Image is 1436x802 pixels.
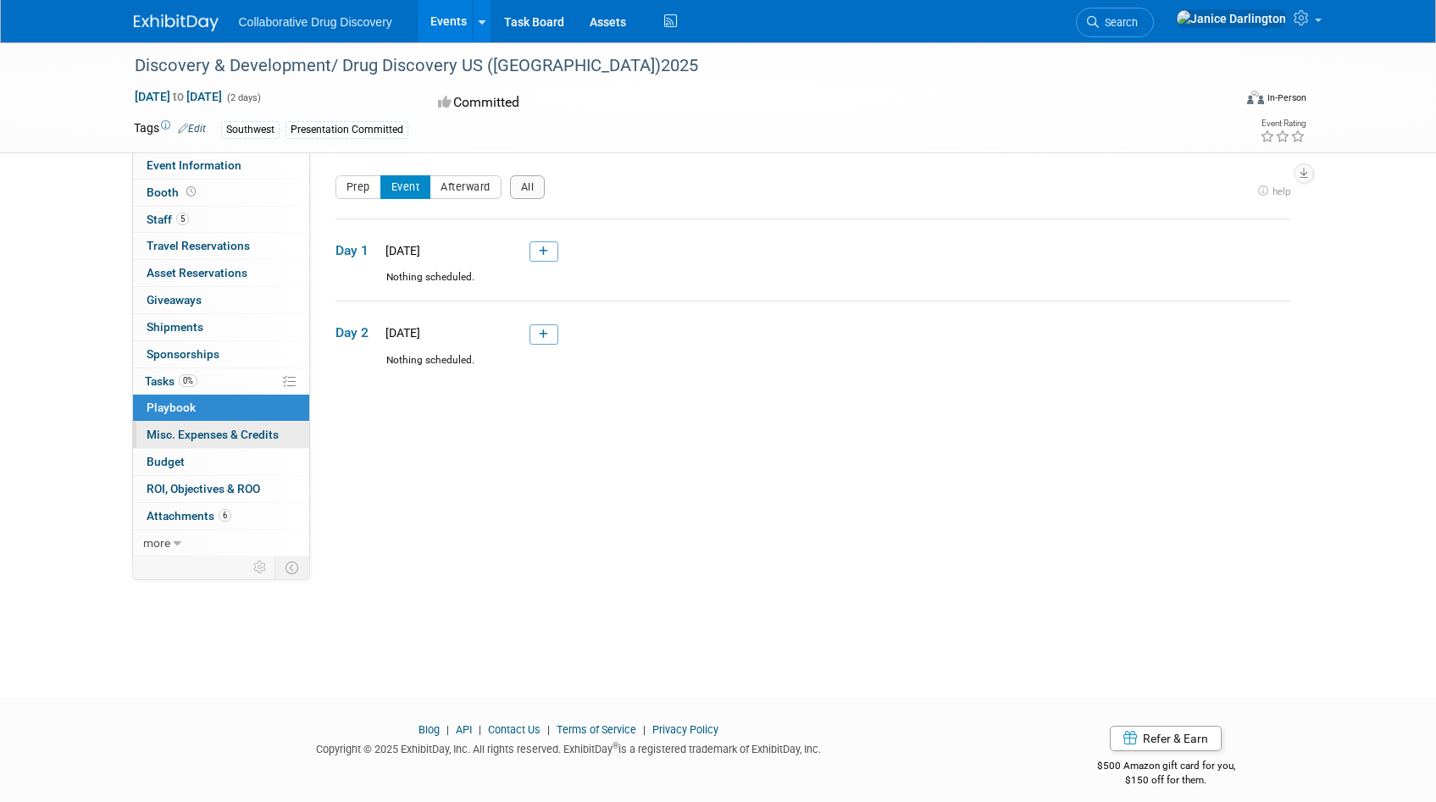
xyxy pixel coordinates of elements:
button: Afterward [430,175,502,199]
a: Travel Reservations [133,233,309,259]
div: In-Person [1267,91,1306,104]
a: Attachments6 [133,503,309,529]
a: Booth [133,180,309,206]
img: ExhibitDay [134,14,219,31]
div: Event Format [1133,88,1307,113]
span: more [143,536,170,550]
span: Search [1099,16,1138,29]
a: Search [1076,8,1154,37]
a: Contact Us [488,723,541,736]
span: Shipments [147,320,203,334]
td: Toggle Event Tabs [274,556,309,578]
span: [DATE] [380,244,420,257]
button: Event [380,175,431,199]
span: Day 2 [335,324,378,342]
a: Sponsorships [133,341,309,368]
span: Collaborative Drug Discovery [239,15,392,29]
span: Staff [147,213,189,226]
span: Travel Reservations [147,239,250,252]
div: Discovery & Development/ Drug Discovery US ([GEOGRAPHIC_DATA])2025 [129,51,1207,81]
div: $500 Amazon gift card for you, [1029,748,1303,787]
span: Tasks [145,374,197,388]
a: Tasks0% [133,368,309,395]
a: Blog [419,723,440,736]
a: Refer & Earn [1110,726,1222,751]
a: Staff5 [133,207,309,233]
span: (2 days) [225,92,261,103]
span: | [543,723,554,736]
span: [DATE] [DATE] [134,89,223,104]
img: Format-Inperson.png [1247,91,1264,104]
td: Tags [134,119,206,139]
a: more [133,530,309,556]
span: Sponsorships [147,347,219,361]
a: Shipments [133,314,309,340]
span: Attachments [147,509,231,523]
div: Presentation Committed [286,121,408,139]
div: $150 off for them. [1029,773,1303,788]
img: Janice Darlington [1176,9,1287,28]
span: | [639,723,650,736]
a: Event Information [133,152,309,179]
a: Playbook [133,395,309,421]
a: Asset Reservations [133,260,309,286]
a: Privacy Policy [652,723,718,736]
span: help [1272,185,1290,197]
span: Day 1 [335,241,378,260]
span: | [442,723,453,736]
span: Event Information [147,158,241,172]
span: Misc. Expenses & Credits [147,428,279,441]
span: 5 [176,213,189,225]
button: Prep [335,175,381,199]
span: Budget [147,455,185,468]
div: Event Rating [1260,119,1306,128]
span: Booth not reserved yet [183,185,199,198]
span: Giveaways [147,293,202,307]
span: 0% [179,374,197,387]
td: Personalize Event Tab Strip [246,556,275,578]
span: to [170,90,186,103]
div: Southwest [221,121,280,139]
div: Committed [433,88,807,118]
a: API [456,723,472,736]
span: 6 [219,509,231,522]
span: Playbook [147,401,196,414]
span: ROI, Objectives & ROO [147,482,260,495]
div: Nothing scheduled. [335,270,1290,300]
div: Copyright © 2025 ExhibitDay, Inc. All rights reserved. ExhibitDay is a registered trademark of Ex... [134,738,1005,757]
span: Booth [147,185,199,199]
span: | [474,723,485,736]
button: All [510,175,546,199]
a: ROI, Objectives & ROO [133,476,309,502]
a: Terms of Service [557,723,636,736]
sup: ® [613,741,618,750]
span: Asset Reservations [147,266,247,279]
a: Giveaways [133,287,309,313]
a: Edit [178,123,206,135]
div: Nothing scheduled. [335,353,1290,383]
span: [DATE] [380,326,420,340]
a: Budget [133,449,309,475]
a: Misc. Expenses & Credits [133,422,309,448]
